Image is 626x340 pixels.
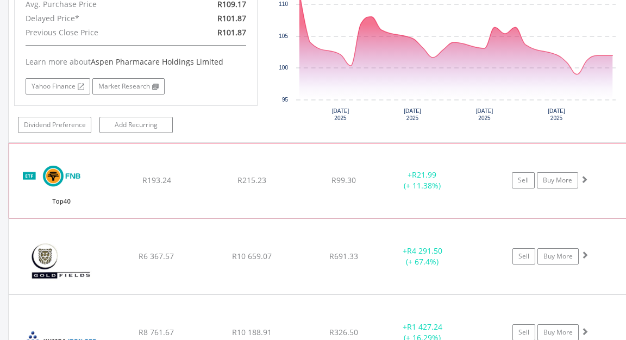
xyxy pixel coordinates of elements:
div: + (+ 67.4%) [381,245,464,267]
text: 105 [279,33,289,39]
span: R193.24 [142,175,171,185]
span: R101.87 [217,13,246,23]
span: R21.99 [412,169,436,180]
span: R101.87 [217,27,246,37]
span: Aspen Pharmacare Holdings Limited [91,56,223,67]
text: 100 [279,65,289,71]
span: R326.50 [329,327,358,337]
text: 110 [279,1,289,7]
span: R691.33 [329,251,358,261]
div: Learn more about [26,56,246,67]
a: Dividend Preference [18,117,91,133]
a: Add Recurring [99,117,173,133]
span: R10 188.91 [232,327,272,337]
span: R99.30 [331,175,356,185]
span: R6 367.57 [139,251,174,261]
span: R215.23 [237,175,266,185]
text: [DATE] 2025 [548,108,566,121]
div: Delayed Price* [17,11,176,26]
span: R4 291.50 [407,245,442,256]
img: EQU.ZA.GFI.png [14,232,108,291]
text: 95 [282,97,289,103]
text: [DATE] 2025 [404,108,422,121]
img: EQU.ZA.FNBT40.png [15,157,108,215]
text: [DATE] 2025 [332,108,349,121]
span: R10 659.07 [232,251,272,261]
a: Market Research [92,78,165,95]
a: Sell [512,248,535,265]
a: Yahoo Finance [26,78,90,95]
span: R8 761.67 [139,327,174,337]
span: R1 427.24 [407,322,442,332]
div: + (+ 11.38%) [381,169,463,191]
text: [DATE] 2025 [476,108,493,121]
div: Previous Close Price [17,26,176,40]
a: Sell [512,172,535,188]
a: Buy More [537,172,578,188]
a: Buy More [537,248,579,265]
